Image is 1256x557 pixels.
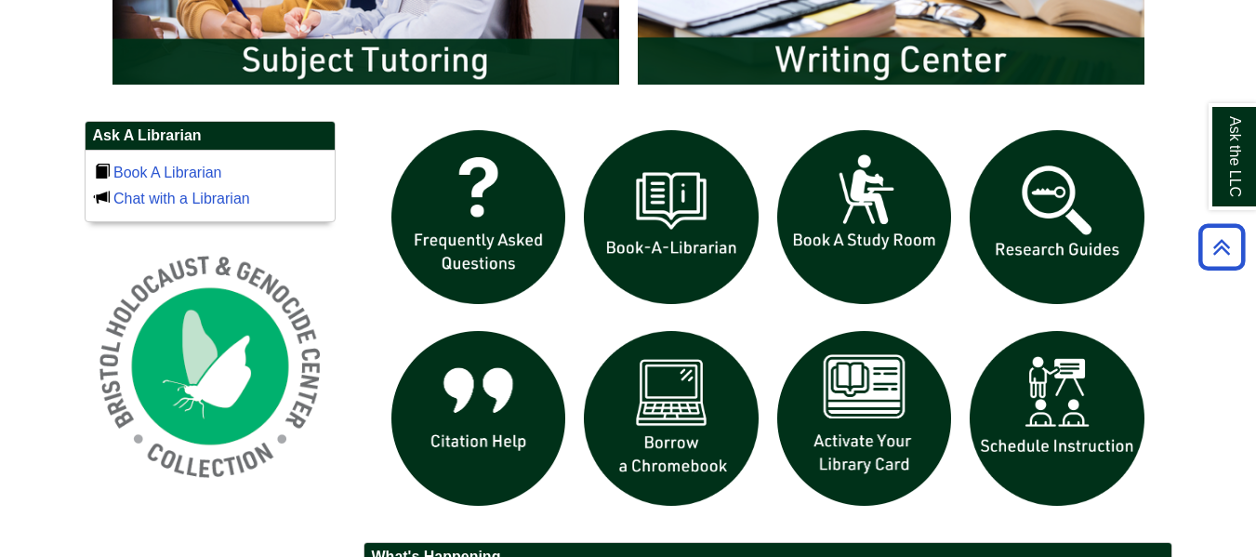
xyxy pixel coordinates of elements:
[382,121,575,314] img: frequently asked questions
[575,121,768,314] img: Book a Librarian icon links to book a librarian web page
[382,121,1154,524] div: slideshow
[382,322,575,515] img: citation help icon links to citation help guide page
[85,241,336,492] img: Holocaust and Genocide Collection
[768,121,961,314] img: book a study room icon links to book a study room web page
[1192,234,1251,259] a: Back to Top
[575,322,768,515] img: Borrow a chromebook icon links to the borrow a chromebook web page
[768,322,961,515] img: activate Library Card icon links to form to activate student ID into library card
[960,322,1154,515] img: For faculty. Schedule Library Instruction icon links to form.
[113,191,250,206] a: Chat with a Librarian
[113,165,222,180] a: Book A Librarian
[86,122,335,151] h2: Ask A Librarian
[960,121,1154,314] img: Research Guides icon links to research guides web page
